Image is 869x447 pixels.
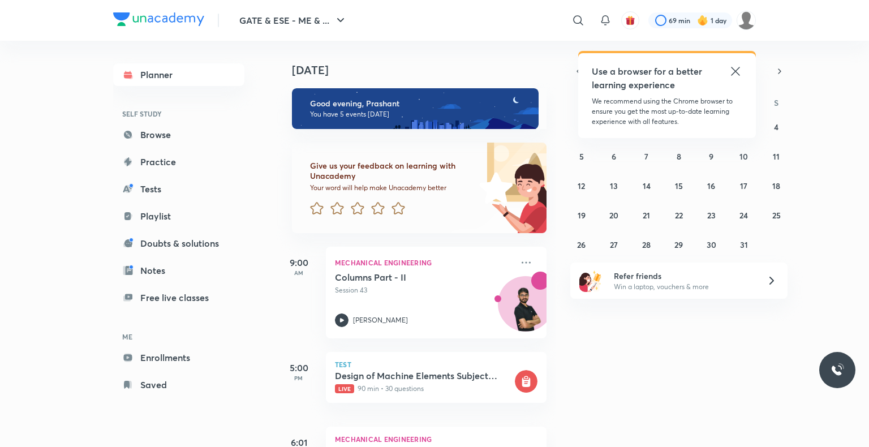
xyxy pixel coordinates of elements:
abbr: October 26, 2025 [577,239,586,250]
abbr: October 24, 2025 [739,210,748,221]
h6: Give us your feedback on learning with Unacademy [310,161,475,181]
abbr: October 12, 2025 [578,180,585,191]
button: October 8, 2025 [670,147,688,165]
button: October 27, 2025 [605,235,623,253]
abbr: October 28, 2025 [642,239,651,250]
abbr: October 21, 2025 [643,210,650,221]
a: Browse [113,123,244,146]
abbr: October 10, 2025 [739,151,748,162]
button: October 29, 2025 [670,235,688,253]
img: avatar [625,15,635,25]
button: October 4, 2025 [767,118,785,136]
abbr: October 8, 2025 [677,151,681,162]
span: Live [335,384,354,393]
h6: Refer friends [614,270,753,282]
button: October 7, 2025 [638,147,656,165]
abbr: October 27, 2025 [610,239,618,250]
abbr: October 22, 2025 [675,210,683,221]
p: Your word will help make Unacademy better [310,183,475,192]
img: Avatar [498,282,553,337]
a: Practice [113,151,244,173]
h5: 9:00 [276,256,321,269]
abbr: October 13, 2025 [610,180,618,191]
button: avatar [621,11,639,29]
button: October 9, 2025 [702,147,720,165]
a: Free live classes [113,286,244,309]
button: October 15, 2025 [670,177,688,195]
p: PM [276,375,321,381]
img: Prashant Kumar [737,11,756,30]
p: Mechanical Engineering [335,256,513,269]
p: 90 min • 30 questions [335,384,513,394]
button: October 5, 2025 [573,147,591,165]
a: Enrollments [113,346,244,369]
abbr: October 6, 2025 [612,151,616,162]
h5: 5:00 [276,361,321,375]
button: October 10, 2025 [735,147,753,165]
a: Playlist [113,205,244,227]
h6: Good evening, Prashant [310,98,528,109]
button: GATE & ESE - ME & ... [233,9,354,32]
img: evening [292,88,539,129]
abbr: October 18, 2025 [772,180,780,191]
button: October 11, 2025 [767,147,785,165]
button: October 26, 2025 [573,235,591,253]
a: Tests [113,178,244,200]
abbr: Saturday [774,97,778,108]
button: October 19, 2025 [573,206,591,224]
button: October 14, 2025 [638,177,656,195]
abbr: October 9, 2025 [709,151,713,162]
a: Saved [113,373,244,396]
button: October 12, 2025 [573,177,591,195]
button: October 28, 2025 [638,235,656,253]
abbr: October 31, 2025 [740,239,748,250]
button: October 13, 2025 [605,177,623,195]
h5: Design of Machine Elements Subject Test [335,370,513,381]
abbr: October 15, 2025 [675,180,683,191]
abbr: October 7, 2025 [644,151,648,162]
abbr: October 14, 2025 [643,180,651,191]
h5: Columns Part - II [335,272,476,283]
a: Company Logo [113,12,204,29]
h4: [DATE] [292,63,558,77]
p: [PERSON_NAME] [353,315,408,325]
p: You have 5 events [DATE] [310,110,528,119]
h6: SELF STUDY [113,104,244,123]
abbr: October 29, 2025 [674,239,683,250]
button: October 20, 2025 [605,206,623,224]
img: streak [697,15,708,26]
button: October 31, 2025 [735,235,753,253]
img: ttu [831,363,844,377]
button: October 30, 2025 [702,235,720,253]
p: AM [276,269,321,276]
p: Session 43 [335,285,513,295]
button: October 24, 2025 [735,206,753,224]
a: Notes [113,259,244,282]
p: Test [335,361,537,368]
button: October 23, 2025 [702,206,720,224]
button: October 17, 2025 [735,177,753,195]
abbr: October 5, 2025 [579,151,584,162]
p: Mechanical Engineering [335,436,537,442]
abbr: October 25, 2025 [772,210,781,221]
abbr: October 30, 2025 [707,239,716,250]
button: October 22, 2025 [670,206,688,224]
abbr: October 19, 2025 [578,210,586,221]
abbr: October 17, 2025 [740,180,747,191]
h5: Use a browser for a better learning experience [592,65,704,92]
button: October 21, 2025 [638,206,656,224]
img: referral [579,269,602,292]
h6: ME [113,327,244,346]
p: We recommend using the Chrome browser to ensure you get the most up-to-date learning experience w... [592,96,742,127]
button: October 18, 2025 [767,177,785,195]
img: Company Logo [113,12,204,26]
abbr: October 23, 2025 [707,210,716,221]
abbr: October 4, 2025 [774,122,778,132]
button: October 6, 2025 [605,147,623,165]
abbr: October 16, 2025 [707,180,715,191]
p: Win a laptop, vouchers & more [614,282,753,292]
button: October 25, 2025 [767,206,785,224]
img: feedback_image [441,143,547,233]
button: October 16, 2025 [702,177,720,195]
abbr: October 20, 2025 [609,210,618,221]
